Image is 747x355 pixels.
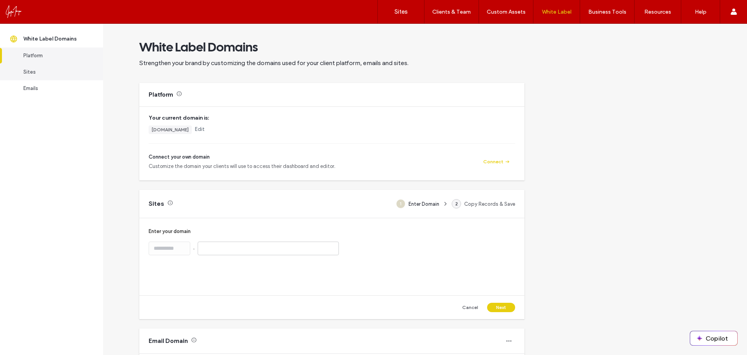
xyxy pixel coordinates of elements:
[152,126,189,133] div: [DOMAIN_NAME]
[195,125,205,133] a: Edit
[23,52,87,60] div: Platform
[193,245,195,255] div: .
[432,9,471,15] label: Clients & Team
[139,59,409,67] span: Strengthen your brand by customizing the domains used for your client platform, emails and sites.
[149,228,515,235] span: Enter your domain
[139,39,258,55] span: White Label Domains
[23,85,87,92] div: Emails
[23,35,87,43] div: White Label Domains
[644,9,671,15] label: Resources
[542,9,572,15] label: White Label
[149,90,173,99] div: Platform
[487,303,515,312] button: Next
[149,114,515,122] span: Your current domain is:
[695,9,707,15] label: Help
[588,9,626,15] label: Business Tools
[149,153,335,161] span: Connect your own domain
[149,162,335,170] span: Customize the domain your clients will use to access their dashboard and editor.
[396,199,405,208] div: 1
[409,201,439,207] span: Enter Domain
[478,157,515,166] button: Connect
[18,5,33,12] span: Help
[487,9,526,15] label: Custom Assets
[23,68,87,76] div: Sites
[456,303,484,312] button: Cancel
[395,8,408,15] label: Sites
[149,337,188,345] div: Email Domain
[149,200,164,208] div: Sites
[690,331,737,345] button: Copilot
